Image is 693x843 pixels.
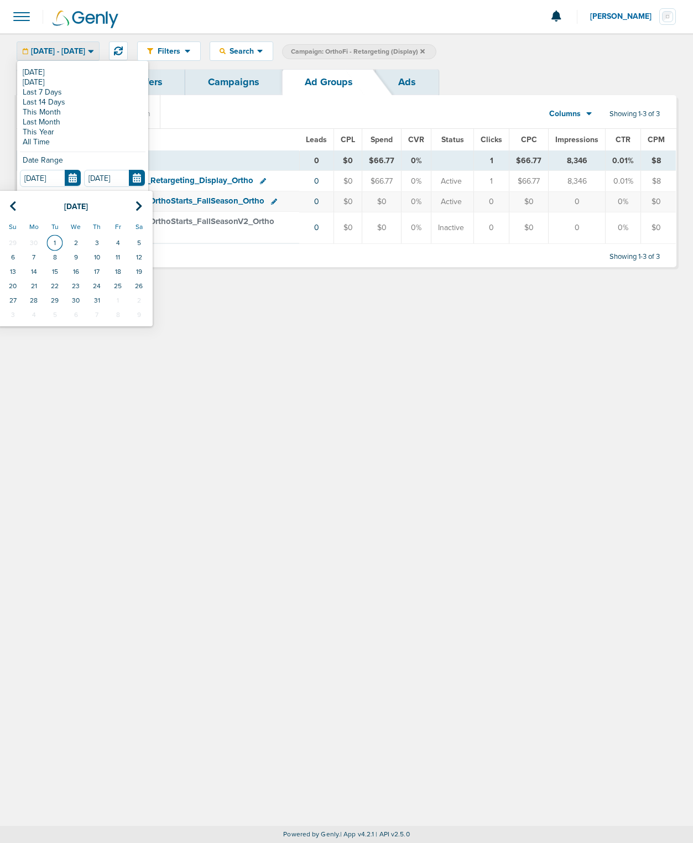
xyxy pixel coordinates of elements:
[441,196,462,207] span: Active
[2,250,23,264] td: 6
[44,218,65,236] th: Tu
[23,250,44,264] td: 7
[521,135,537,144] span: CPC
[2,279,23,293] td: 20
[362,171,402,191] td: $66.77
[20,127,145,137] a: This Year
[23,308,44,322] td: 4
[44,279,65,293] td: 22
[86,293,107,308] td: 31
[2,218,23,236] th: Su
[20,97,145,107] a: Last 14 Days
[2,264,23,279] td: 13
[641,191,676,212] td: $0
[65,279,86,293] td: 23
[334,151,362,171] td: $0
[314,197,319,206] a: 0
[65,264,86,279] td: 16
[362,212,402,243] td: $0
[299,151,334,171] td: 0
[474,171,509,191] td: 1
[65,218,86,236] th: We
[44,293,65,308] td: 29
[17,69,112,95] a: Dashboard
[549,108,581,119] span: Columns
[314,176,319,186] a: 0
[65,151,299,171] td: TOTALS (0)
[20,107,145,117] a: This Month
[128,218,149,236] th: Sa
[2,236,23,250] td: 29
[128,293,149,308] td: 2
[314,223,319,232] a: 0
[107,250,128,264] td: 11
[65,293,86,308] td: 30
[509,171,549,191] td: $66.77
[371,135,393,144] span: Spend
[609,110,660,119] span: Showing 1-3 of 3
[20,157,145,170] div: Date Range
[23,293,44,308] td: 28
[402,191,431,212] td: 0%
[128,279,149,293] td: 26
[128,236,149,250] td: 5
[606,171,641,191] td: 0.01%
[549,171,606,191] td: 8,346
[112,69,185,95] a: Offers
[128,264,149,279] td: 19
[509,151,549,171] td: $66.77
[44,264,65,279] td: 15
[107,308,128,322] td: 8
[606,191,641,212] td: 0%
[107,264,128,279] td: 18
[20,67,145,77] a: [DATE]
[44,250,65,264] td: 8
[20,137,145,147] a: All Time
[65,250,86,264] td: 9
[334,212,362,243] td: $0
[23,264,44,279] td: 14
[53,11,118,28] img: Genly
[153,46,185,56] span: Filters
[86,264,107,279] td: 17
[44,308,65,322] td: 5
[23,236,44,250] td: 30
[107,279,128,293] td: 25
[107,218,128,236] th: Fr
[441,176,462,187] span: Active
[44,236,65,250] td: 1
[65,236,86,250] td: 2
[441,135,464,144] span: Status
[107,293,128,308] td: 1
[23,195,128,218] th: Select Month
[282,69,376,95] a: Ad Groups
[334,191,362,212] td: $0
[402,151,431,171] td: 0%
[648,135,665,144] span: CPM
[340,830,374,838] span: | App v4.2.1
[86,218,107,236] th: Th
[549,151,606,171] td: 8,346
[72,196,264,206] span: OrthoFi_ MQL_ BoostOrthoStarts_ FallSeason_ Ortho
[509,191,549,212] td: $0
[306,135,327,144] span: Leads
[23,279,44,293] td: 21
[549,191,606,212] td: 0
[128,308,149,322] td: 9
[402,171,431,191] td: 0%
[185,69,282,95] a: Campaigns
[23,218,44,236] th: Mo
[107,236,128,250] td: 4
[376,69,439,95] a: Ads
[2,308,23,322] td: 3
[72,175,253,185] span: OrthoFi_ Awareness_ Retargeting_ Display_ Ortho
[555,135,598,144] span: Impressions
[606,151,641,171] td: 0.01%
[549,212,606,243] td: 0
[334,171,362,191] td: $0
[291,47,425,56] span: Campaign: OrthoFi - Retargeting (Display)
[86,308,107,322] td: 7
[408,135,424,144] span: CVR
[438,222,464,233] span: Inactive
[474,191,509,212] td: 0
